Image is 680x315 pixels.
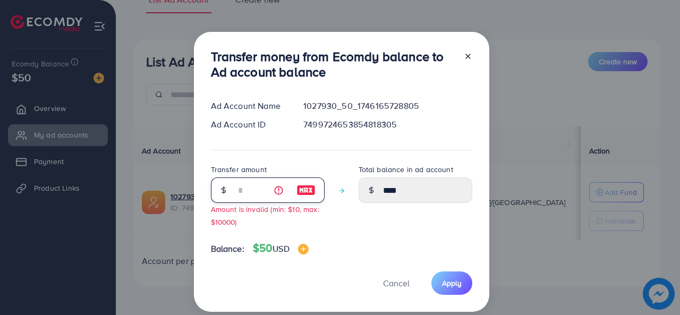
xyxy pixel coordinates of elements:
div: 7499724653854818305 [295,118,480,131]
small: Amount is invalid (min: $10, max: $10000) [211,204,319,226]
label: Total balance in ad account [359,164,453,175]
label: Transfer amount [211,164,267,175]
div: 1027930_50_1746165728805 [295,100,480,112]
div: Ad Account Name [202,100,295,112]
span: Cancel [383,277,410,289]
h4: $50 [253,242,309,255]
span: USD [273,243,289,254]
img: image [296,184,316,197]
div: Ad Account ID [202,118,295,131]
button: Cancel [370,271,423,294]
h3: Transfer money from Ecomdy balance to Ad account balance [211,49,455,80]
img: image [298,244,309,254]
span: Apply [442,278,462,288]
span: Balance: [211,243,244,255]
button: Apply [431,271,472,294]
